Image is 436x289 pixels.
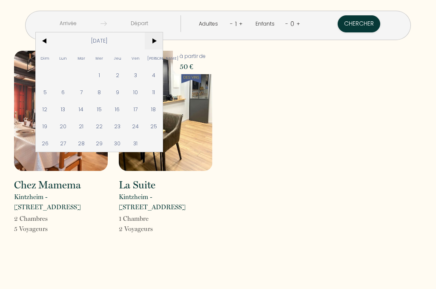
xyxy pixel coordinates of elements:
span: 20 [54,118,72,135]
img: guests [100,20,107,27]
span: 13 [54,101,72,118]
button: Chercher [338,15,380,32]
span: 17 [126,101,145,118]
p: à partir de [180,52,206,61]
span: s [150,225,153,233]
span: 6 [54,84,72,101]
p: 1 Chambre [119,214,153,224]
span: s [45,225,48,233]
a: - [230,20,233,28]
span: Dim [36,49,54,66]
span: 2 [109,66,127,84]
p: Kintzheim - [STREET_ADDRESS] [119,192,212,212]
span: 18 [145,101,163,118]
span: Jeu [109,49,127,66]
p: 50 € [180,61,206,72]
span: 26 [36,135,54,152]
span: 16 [109,101,127,118]
span: Lun [54,49,72,66]
div: Enfants [255,20,278,28]
span: 7 [72,84,90,101]
span: 5 [36,84,54,101]
span: 1 [90,66,109,84]
span: 28 [72,135,90,152]
div: 1 [233,17,239,31]
h2: La Suite [119,180,155,190]
span: 10 [126,84,145,101]
span: Mer [90,49,109,66]
span: 19 [36,118,54,135]
a: - [285,20,288,28]
span: 31 [126,135,145,152]
a: + [296,20,300,28]
input: Départ [107,15,172,32]
p: Kintzheim - [STREET_ADDRESS] [14,192,108,212]
span: 3 [126,66,145,84]
span: 30 [109,135,127,152]
span: 24 [126,118,145,135]
span: < [36,32,54,49]
span: 4 [145,66,163,84]
span: 14 [72,101,90,118]
span: 25 [145,118,163,135]
h2: Chez Mamema [14,180,81,190]
span: > [145,32,163,49]
span: 23 [109,118,127,135]
p: 2 Voyageur [119,224,153,234]
div: Adultes [199,20,221,28]
div: 0 [288,17,296,31]
img: rental-image [14,51,108,171]
a: + [239,20,243,28]
p: 5 Voyageur [14,224,48,234]
span: [PERSON_NAME] [145,49,163,66]
p: 2 Chambre [14,214,48,224]
span: 12 [36,101,54,118]
span: 9 [109,84,127,101]
span: s [45,215,48,223]
span: Ven [126,49,145,66]
img: rental-image [119,51,212,171]
span: 27 [54,135,72,152]
span: 29 [90,135,109,152]
span: [DATE] [54,32,145,49]
span: 11 [145,84,163,101]
span: 8 [90,84,109,101]
span: 22 [90,118,109,135]
span: Mar [72,49,90,66]
input: Arrivée [35,15,100,32]
span: 21 [72,118,90,135]
span: 15 [90,101,109,118]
